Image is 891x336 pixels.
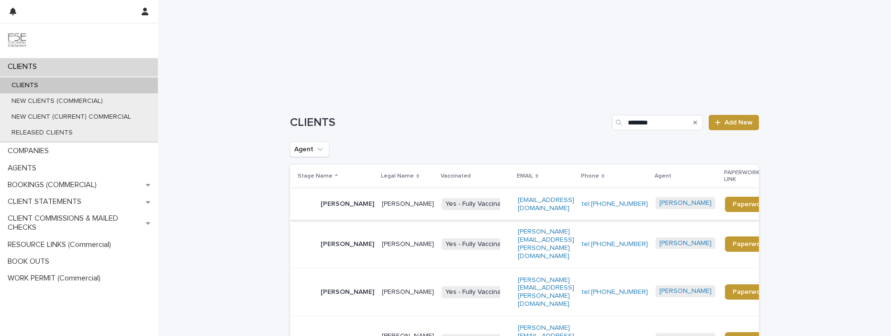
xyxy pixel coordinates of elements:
p: CLIENTS [4,81,46,90]
input: Search [612,115,703,130]
a: Paperwork [725,236,774,252]
tr: [PERSON_NAME][PERSON_NAME]Yes - Fully Vaccinated[EMAIL_ADDRESS][DOMAIN_NAME]tel:[PHONE_NUMBER][PE... [290,188,790,220]
span: Yes - Fully Vaccinated [442,238,515,250]
p: CLIENT COMMISSIONS & MAILED CHECKS [4,214,146,232]
p: AGENTS [4,164,44,173]
a: [PERSON_NAME][EMAIL_ADDRESS][PERSON_NAME][DOMAIN_NAME] [518,277,574,307]
p: PAPERWORK LINK [724,168,769,185]
a: tel:[PHONE_NUMBER] [582,289,648,295]
tr: [PERSON_NAME][PERSON_NAME]Yes - Fully Vaccinated[PERSON_NAME][EMAIL_ADDRESS][PERSON_NAME][DOMAIN_... [290,268,790,316]
span: Paperwork [733,201,767,208]
p: EMAIL [517,171,533,181]
p: Agent [655,171,671,181]
tr: [PERSON_NAME][PERSON_NAME]Yes - Fully Vaccinated[PERSON_NAME][EMAIL_ADDRESS][PERSON_NAME][DOMAIN_... [290,220,790,268]
p: BOOK OUTS [4,257,57,266]
p: WORK PERMIT (Commercial) [4,274,108,283]
a: [PERSON_NAME] [659,287,712,295]
p: BOOKINGS (COMMERCIAL) [4,180,104,190]
a: [PERSON_NAME] [659,199,712,207]
p: [PERSON_NAME] [382,200,434,208]
h1: CLIENTS [290,116,608,130]
p: RESOURCE LINKS (Commercial) [4,240,119,249]
p: [PERSON_NAME] [382,288,434,296]
p: CLIENTS [4,62,45,71]
span: Yes - Fully Vaccinated [442,286,515,298]
p: NEW CLIENT (CURRENT) COMMERCIAL [4,113,139,121]
p: Stage Name [298,171,333,181]
a: [PERSON_NAME][EMAIL_ADDRESS][PERSON_NAME][DOMAIN_NAME] [518,228,574,259]
p: Vaccinated [441,171,471,181]
p: [PERSON_NAME] [321,240,374,248]
a: Add New [709,115,759,130]
p: RELEASED CLIENTS [4,129,80,137]
button: Agent [290,142,329,157]
span: Yes - Fully Vaccinated [442,198,515,210]
a: Paperwork [725,284,774,300]
a: tel:[PHONE_NUMBER] [582,201,648,207]
p: [PERSON_NAME] [321,288,374,296]
span: Paperwork [733,289,767,295]
a: [EMAIL_ADDRESS][DOMAIN_NAME] [518,197,574,212]
img: 9JgRvJ3ETPGCJDhvPVA5 [8,31,27,50]
p: COMPANIES [4,146,56,156]
p: CLIENT STATEMENTS [4,197,89,206]
p: Legal Name [381,171,414,181]
span: Add New [724,119,753,126]
p: NEW CLIENTS (COMMERCIAL) [4,97,111,105]
span: Paperwork [733,241,767,247]
p: [PERSON_NAME] [321,200,374,208]
a: [PERSON_NAME] [659,239,712,247]
p: Phone [581,171,599,181]
a: tel:[PHONE_NUMBER] [582,241,648,247]
a: Paperwork [725,197,774,212]
p: [PERSON_NAME] [382,240,434,248]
